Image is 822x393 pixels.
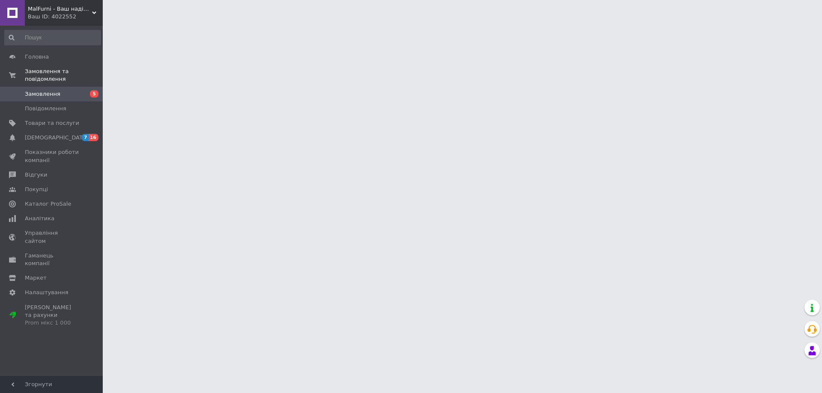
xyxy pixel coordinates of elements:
[4,30,101,45] input: Пошук
[25,200,71,208] span: Каталог ProSale
[25,186,48,193] span: Покупці
[25,105,66,112] span: Повідомлення
[82,134,89,141] span: 7
[25,148,79,164] span: Показники роботи компанії
[90,90,98,98] span: 5
[25,90,60,98] span: Замовлення
[25,53,49,61] span: Головна
[25,252,79,267] span: Гаманець компанії
[25,289,68,296] span: Налаштування
[25,68,103,83] span: Замовлення та повідомлення
[25,134,88,142] span: [DEMOGRAPHIC_DATA]
[25,304,79,327] span: [PERSON_NAME] та рахунки
[25,274,47,282] span: Маркет
[28,5,92,13] span: MalFurni - Ваш надійний партнер з меблевої та дверної фурнітури
[25,171,47,179] span: Відгуки
[89,134,98,141] span: 16
[25,215,54,222] span: Аналітика
[25,319,79,327] div: Prom мікс 1 000
[28,13,103,21] div: Ваш ID: 4022552
[25,229,79,245] span: Управління сайтом
[25,119,79,127] span: Товари та послуги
